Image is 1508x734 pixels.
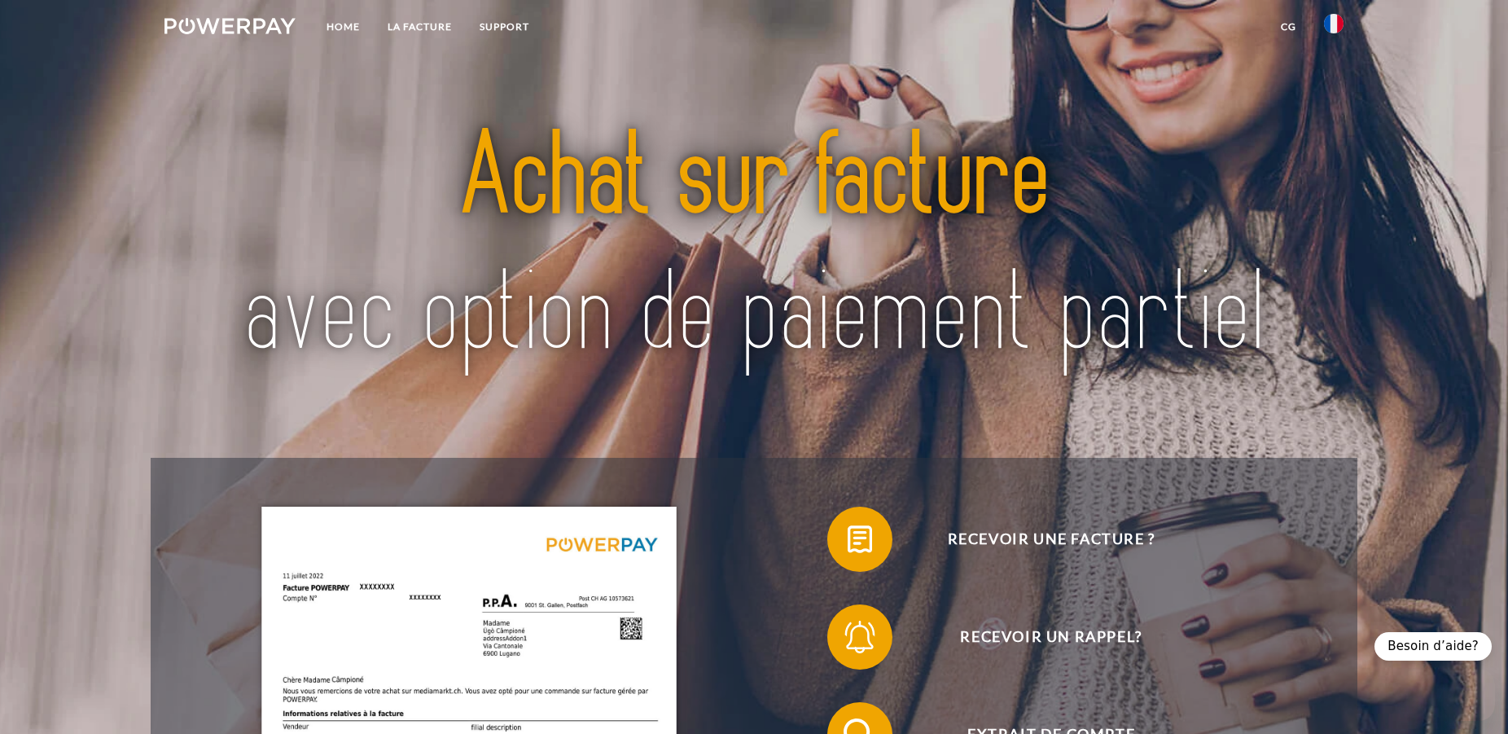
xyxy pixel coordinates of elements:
img: title-powerpay_fr.svg [223,73,1286,420]
img: fr [1324,14,1344,33]
button: Recevoir un rappel? [827,604,1251,670]
img: qb_bill.svg [839,519,880,560]
img: qb_bell.svg [839,617,880,657]
a: CG [1267,12,1310,42]
a: LA FACTURE [374,12,466,42]
iframe: Bouton de lancement de la fenêtre de messagerie [1443,669,1495,721]
div: Besoin d’aide? [1374,632,1492,661]
img: logo-powerpay-white.svg [164,18,296,34]
a: Support [466,12,543,42]
span: Recevoir une facture ? [852,507,1251,572]
a: Home [313,12,374,42]
span: Recevoir un rappel? [852,604,1251,670]
button: Recevoir une facture ? [827,507,1251,572]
